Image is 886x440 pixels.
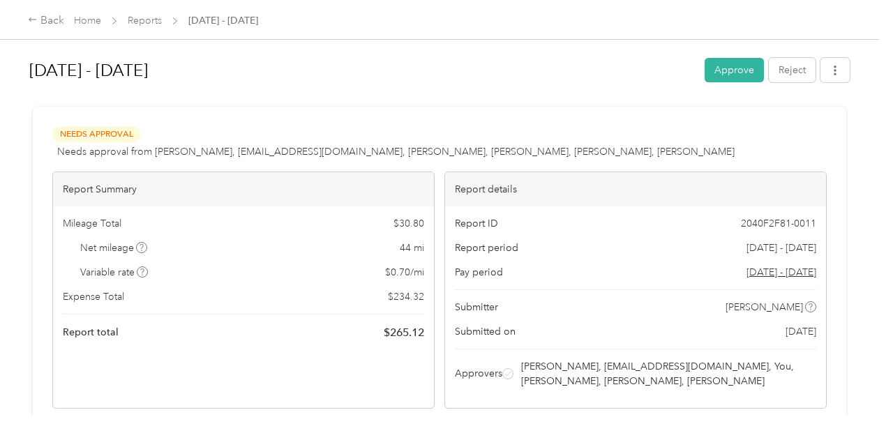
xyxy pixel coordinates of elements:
[53,172,434,206] div: Report Summary
[741,216,816,231] span: 2040F2F81-0011
[388,289,424,304] span: $ 234.32
[445,172,826,206] div: Report details
[52,126,140,142] span: Needs Approval
[808,362,886,440] iframe: Everlance-gr Chat Button Frame
[455,300,498,314] span: Submitter
[746,241,816,255] span: [DATE] - [DATE]
[128,15,162,26] a: Reports
[726,300,803,314] span: [PERSON_NAME]
[455,241,518,255] span: Report period
[385,265,424,280] span: $ 0.70 / mi
[455,265,503,280] span: Pay period
[400,241,424,255] span: 44 mi
[455,324,516,339] span: Submitted on
[80,241,148,255] span: Net mileage
[384,324,424,341] span: $ 265.12
[705,58,764,82] button: Approve
[188,13,258,28] span: [DATE] - [DATE]
[29,54,695,87] h1: Aug 1 - 31, 2025
[455,216,498,231] span: Report ID
[57,144,735,159] span: Needs approval from [PERSON_NAME], [EMAIL_ADDRESS][DOMAIN_NAME], [PERSON_NAME], [PERSON_NAME], [P...
[80,265,149,280] span: Variable rate
[786,324,816,339] span: [DATE]
[74,15,101,26] a: Home
[63,325,119,340] span: Report total
[769,58,816,82] button: Reject
[455,366,502,381] span: Approvers
[521,359,814,388] span: [PERSON_NAME], [EMAIL_ADDRESS][DOMAIN_NAME], You, [PERSON_NAME], [PERSON_NAME], [PERSON_NAME]
[28,13,64,29] div: Back
[746,265,816,280] span: Go to pay period
[63,216,121,231] span: Mileage Total
[63,289,124,304] span: Expense Total
[393,216,424,231] span: $ 30.80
